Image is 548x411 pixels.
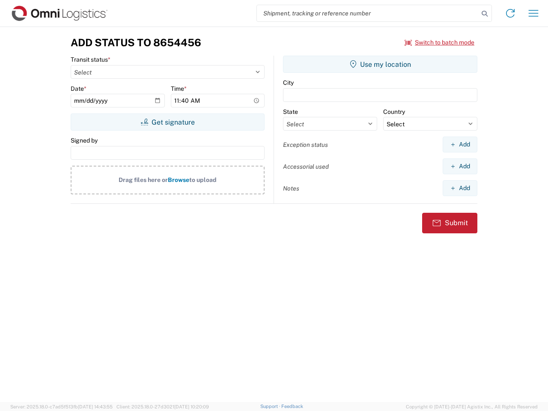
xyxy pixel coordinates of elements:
[443,158,477,174] button: Add
[171,85,187,92] label: Time
[119,176,168,183] span: Drag files here or
[189,176,217,183] span: to upload
[168,176,189,183] span: Browse
[283,79,294,86] label: City
[443,180,477,196] button: Add
[71,137,98,144] label: Signed by
[10,404,113,409] span: Server: 2025.18.0-c7ad5f513fb
[405,36,474,50] button: Switch to batch mode
[71,85,86,92] label: Date
[71,113,265,131] button: Get signature
[281,404,303,409] a: Feedback
[406,403,538,411] span: Copyright © [DATE]-[DATE] Agistix Inc., All Rights Reserved
[283,163,329,170] label: Accessorial used
[71,36,201,49] h3: Add Status to 8654456
[116,404,209,409] span: Client: 2025.18.0-27d3021
[383,108,405,116] label: Country
[443,137,477,152] button: Add
[422,213,477,233] button: Submit
[283,108,298,116] label: State
[78,404,113,409] span: [DATE] 14:43:55
[257,5,479,21] input: Shipment, tracking or reference number
[283,185,299,192] label: Notes
[71,56,110,63] label: Transit status
[283,141,328,149] label: Exception status
[260,404,282,409] a: Support
[283,56,477,73] button: Use my location
[174,404,209,409] span: [DATE] 10:20:09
